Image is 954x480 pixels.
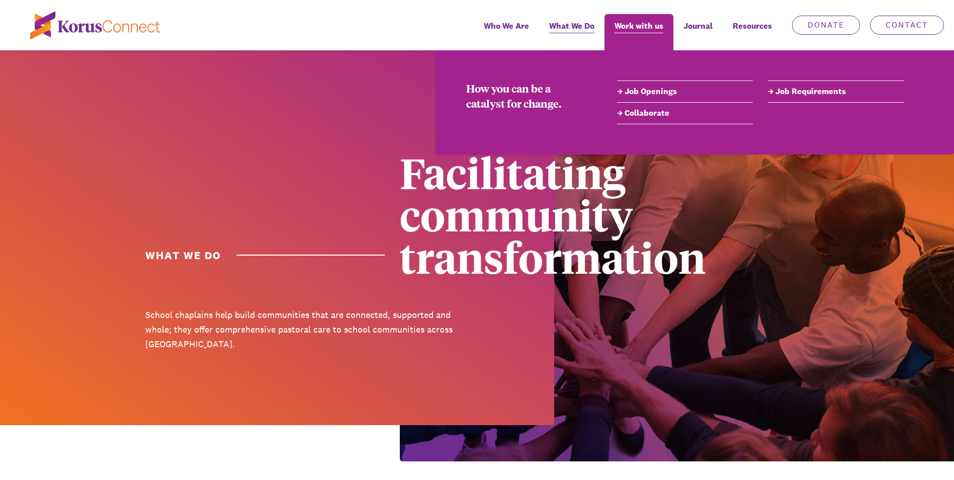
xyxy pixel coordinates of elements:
p: School chaplains help build communities that are connected, supported and whole; they offer compr... [145,308,470,351]
span: Journal [683,19,713,33]
a: Job Requirements [768,86,904,98]
div: Resources [723,14,782,50]
h1: What we do [145,248,385,263]
a: Donate [792,16,860,35]
a: Job Openings [617,86,753,98]
a: Contact [870,16,944,35]
a: What We Do [539,14,604,50]
img: korus-connect%2Fc5177985-88d5-491d-9cd7-4a1febad1357_logo.svg [30,12,160,39]
span: What We Do [549,19,594,33]
a: Work with us [604,14,673,50]
div: Facilitating community transformation [400,151,724,278]
div: How you can be a catalyst for change. [466,81,587,111]
a: Journal [673,14,723,50]
span: Who We Are [484,19,529,33]
span: Work with us [615,19,663,33]
a: Who We Are [474,14,539,50]
a: Collaborate [617,107,753,119]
